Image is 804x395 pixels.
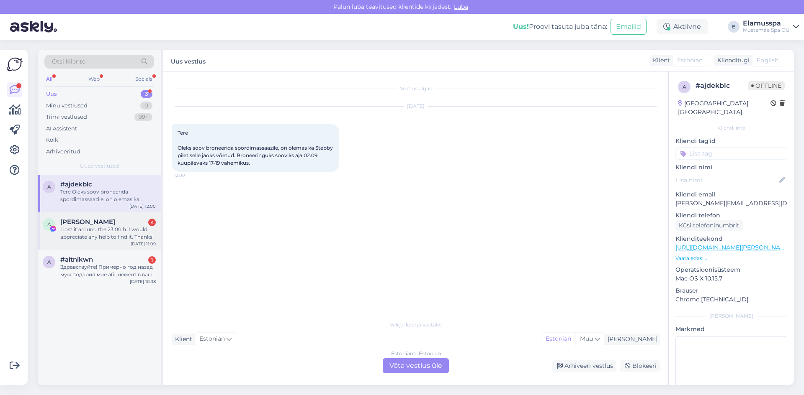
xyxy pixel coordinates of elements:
p: Operatsioonisüsteem [675,265,787,274]
div: Socials [134,74,154,84]
div: Web [87,74,101,84]
div: [DATE] 12:00 [129,203,156,209]
p: Chrome [TECHNICAL_ID] [675,295,787,304]
input: Lisa tag [675,147,787,160]
span: Estonian [677,56,703,65]
span: Estonian [199,334,225,344]
p: Brauser [675,286,787,295]
div: Mustamäe Spa OÜ [743,27,790,33]
span: #ajdekblc [60,181,92,188]
span: #aitnlkwn [60,256,93,263]
span: Muu [580,335,593,342]
span: Luba [451,3,471,10]
span: a [47,183,51,190]
div: Klienditugi [714,56,750,65]
a: ElamusspaMustamäe Spa OÜ [743,20,799,33]
span: Uued vestlused [80,162,119,170]
div: Uus [46,90,57,98]
div: Vestlus algas [172,85,660,92]
div: Arhiveeri vestlus [552,360,616,372]
div: Здравствуйте! Примерно год назад муж подарил мне абонемент в ваш спа (21+). В связи с тем, что мн... [60,263,156,278]
input: Lisa nimi [676,176,778,185]
div: 0 [140,102,152,110]
a: [URL][DOMAIN_NAME][PERSON_NAME] [675,244,791,251]
p: [PERSON_NAME][EMAIL_ADDRESS][DOMAIN_NAME] [675,199,787,208]
p: Kliendi telefon [675,211,787,220]
span: 12:00 [174,172,206,178]
div: Estonian [541,333,575,345]
div: Estonian to Estonian [391,350,441,357]
p: Kliendi nimi [675,163,787,172]
div: Blokeeri [620,360,660,372]
div: All [44,74,54,84]
div: Klient [172,335,192,344]
div: Arhiveeritud [46,148,80,156]
p: Kliendi tag'id [675,137,787,145]
p: Kliendi email [675,190,787,199]
div: Võta vestlus üle [383,358,449,373]
div: Elamusspa [743,20,790,27]
div: [PERSON_NAME] [675,312,787,320]
b: Uus! [513,23,529,31]
div: [GEOGRAPHIC_DATA], [GEOGRAPHIC_DATA] [678,99,770,117]
span: A [47,221,51,227]
div: Küsi telefoninumbrit [675,220,743,231]
p: Klienditeekond [675,234,787,243]
label: Uus vestlus [171,55,206,66]
span: Offline [748,81,785,90]
span: Tere Oleks soov broneerida spordimassaazile, on olemas ka Stebby pilet selle jaoks võetud. Bronee... [178,130,334,166]
span: a [47,259,51,265]
div: [DATE] [172,102,660,110]
div: 1 [148,256,156,264]
div: E [728,21,740,33]
div: I lost it around the 23:00 h. I would appreciate any help to find it. Thanks! [60,226,156,241]
p: Vaata edasi ... [675,255,787,262]
span: Otsi kliente [52,57,85,66]
span: English [757,56,778,65]
div: [DATE] 11:09 [131,241,156,247]
img: Askly Logo [7,56,23,72]
span: Armando Cifuentes González [60,218,115,226]
div: Kliendi info [675,124,787,132]
div: [DATE] 10:38 [130,278,156,285]
div: [PERSON_NAME] [604,335,657,344]
div: Minu vestlused [46,102,88,110]
div: 3 [141,90,152,98]
p: Märkmed [675,325,787,334]
div: Klient [649,56,670,65]
div: 4 [148,219,156,226]
div: Tere Oleks soov broneerida spordimassaazile, on olemas ka Stebby pilet selle jaoks võetud. Bronee... [60,188,156,203]
button: Emailid [611,19,647,35]
span: a [683,84,686,90]
div: Aktiivne [657,19,708,34]
p: Mac OS X 10.15.7 [675,274,787,283]
div: AI Assistent [46,125,77,133]
div: # ajdekblc [696,81,748,91]
div: Proovi tasuta juba täna: [513,22,607,32]
div: Tiimi vestlused [46,113,87,121]
div: Kõik [46,136,58,144]
div: 99+ [134,113,152,121]
div: Valige keel ja vastake [172,321,660,329]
